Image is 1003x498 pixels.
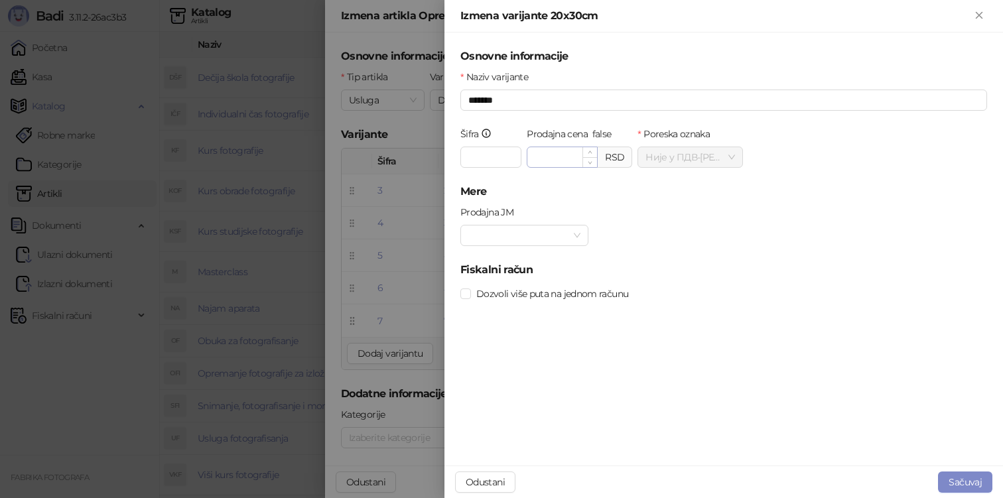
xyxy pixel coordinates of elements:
div: RSD [598,147,632,168]
button: Zatvori [971,8,987,24]
input: Prodajna JM [468,225,568,245]
div: Izmena varijante 20x30cm [460,8,971,24]
button: Sačuvaj [938,471,992,493]
label: Naziv varijante [460,70,537,84]
label: Šifra [460,127,500,141]
h5: Fiskalni račun [460,262,987,278]
span: Sačuvaj [949,476,982,488]
span: Није у ПДВ - [PERSON_NAME] ( 0,00 %) [645,147,735,167]
input: Naziv varijante [460,90,987,111]
span: Dozvoli više puta na jednom računu [471,286,634,301]
label: Poreska oznaka [637,127,718,141]
h5: Osnovne informacije [460,48,987,64]
span: down [588,160,592,165]
h5: Mere [460,184,987,200]
label: Prodajna cena false [527,127,620,141]
span: up [588,150,592,155]
span: Increase Value [582,147,597,157]
span: Decrease Value [582,157,597,167]
button: Odustani [455,471,515,493]
label: Prodajna JM [460,205,521,219]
